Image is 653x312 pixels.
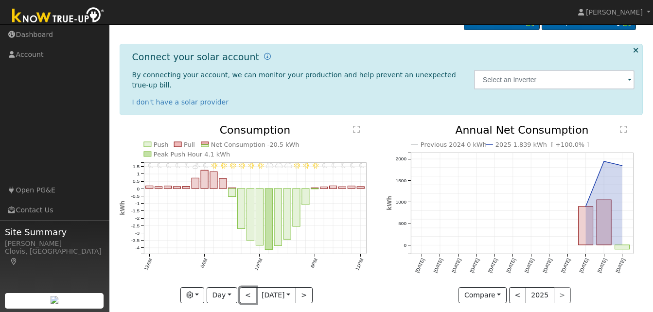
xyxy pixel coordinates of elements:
[155,187,162,189] rect: onclick=""
[240,287,257,304] button: <
[154,151,230,158] text: Peak Push Hour 4.1 kWh
[131,223,140,228] text: -2.5
[131,238,140,243] text: -3.5
[304,163,310,169] i: 5PM - Clear
[10,258,18,265] a: Map
[295,163,300,169] i: 4PM - Clear
[320,187,328,189] rect: onclick=""
[133,179,140,184] text: 0.5
[192,178,199,189] rect: onclick=""
[526,287,554,304] button: 2025
[185,163,190,169] i: 4AM - MostlyClear
[487,258,498,274] text: [DATE]
[266,163,274,169] i: 1PM - MostlyCloudy
[597,258,608,274] text: [DATE]
[176,163,180,169] i: 3AM - MostlyClear
[313,163,318,169] i: 6PM - Clear
[212,163,217,169] i: 7AM - Clear
[357,187,365,189] rect: onclick=""
[135,230,140,236] text: -3
[311,188,318,189] rect: onclick=""
[203,163,208,169] i: 6AM - Clear
[173,187,180,189] rect: onclick=""
[395,156,406,162] text: 2000
[474,70,635,89] input: Select an Inverter
[5,225,104,239] span: Site Summary
[132,98,229,106] a: I don't have a solar provider
[247,189,254,241] rect: onclick=""
[509,287,526,304] button: <
[253,258,264,272] text: 12PM
[421,141,487,148] text: Previous 2024 0 kWh
[220,124,291,136] text: Consumption
[386,196,393,211] text: kWh
[135,245,140,251] text: -4
[154,141,169,148] text: Push
[148,163,153,169] i: 12AM - Clear
[238,189,245,229] rect: onclick=""
[354,258,365,272] text: 11PM
[284,163,292,169] i: 3PM - MostlyCloudy
[359,163,364,169] i: 11PM - Clear
[193,163,200,169] i: 5AM - PartlyCloudy
[219,179,227,189] rect: onclick=""
[211,141,300,148] text: Net Consumption -20.5 kWh
[51,296,58,304] img: retrieve
[221,163,227,169] i: 8AM - Clear
[395,178,406,183] text: 1500
[229,188,236,189] rect: onclick=""
[455,124,589,136] text: Annual Net Consumption
[248,163,254,169] i: 11AM - Clear
[579,258,590,274] text: [DATE]
[395,200,406,205] text: 1000
[135,201,140,207] text: -1
[239,163,245,169] i: 10AM - Clear
[495,141,589,148] text: 2025 1,839 kWh [ +100.0% ]
[143,258,153,272] text: 12AM
[542,258,553,274] text: [DATE]
[310,258,319,269] text: 6PM
[7,5,109,27] img: Know True-Up
[132,71,456,89] span: By connecting your account, we can monitor your production and help prevent an unexpected true-up...
[131,208,140,214] text: -1.5
[199,258,209,269] text: 6AM
[126,14,179,26] a: Dashboard
[5,246,104,267] div: Clovis, [GEOGRAPHIC_DATA]
[602,159,606,163] circle: onclick=""
[353,125,360,133] text: 
[505,258,516,274] text: [DATE]
[404,243,406,248] text: 0
[348,186,355,189] rect: onclick=""
[5,239,104,249] div: [PERSON_NAME]
[350,163,355,169] i: 10PM - Clear
[207,287,237,304] button: Day
[330,186,337,189] rect: onclick=""
[283,189,291,240] rect: onclick=""
[256,189,263,245] rect: onclick=""
[579,207,593,245] rect: onclick=""
[620,125,627,133] text: 
[469,258,480,274] text: [DATE]
[323,163,328,169] i: 7PM - Clear
[597,200,611,245] rect: onclick=""
[265,189,272,250] rect: onclick=""
[398,221,406,226] text: 500
[524,258,535,274] text: [DATE]
[201,171,208,189] rect: onclick=""
[341,163,346,169] i: 9PM - Clear
[451,258,462,274] text: [DATE]
[620,164,624,168] circle: onclick=""
[135,216,140,221] text: -2
[157,163,162,169] i: 1AM - Clear
[184,141,195,148] text: Pull
[432,258,443,274] text: [DATE]
[296,287,313,304] button: >
[145,186,153,189] rect: onclick=""
[258,163,264,169] i: 12PM - MostlyClear
[274,189,282,246] rect: onclick=""
[133,164,140,170] text: 1.5
[584,205,588,208] circle: onclick=""
[586,8,643,16] span: [PERSON_NAME]
[164,186,171,189] rect: onclick=""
